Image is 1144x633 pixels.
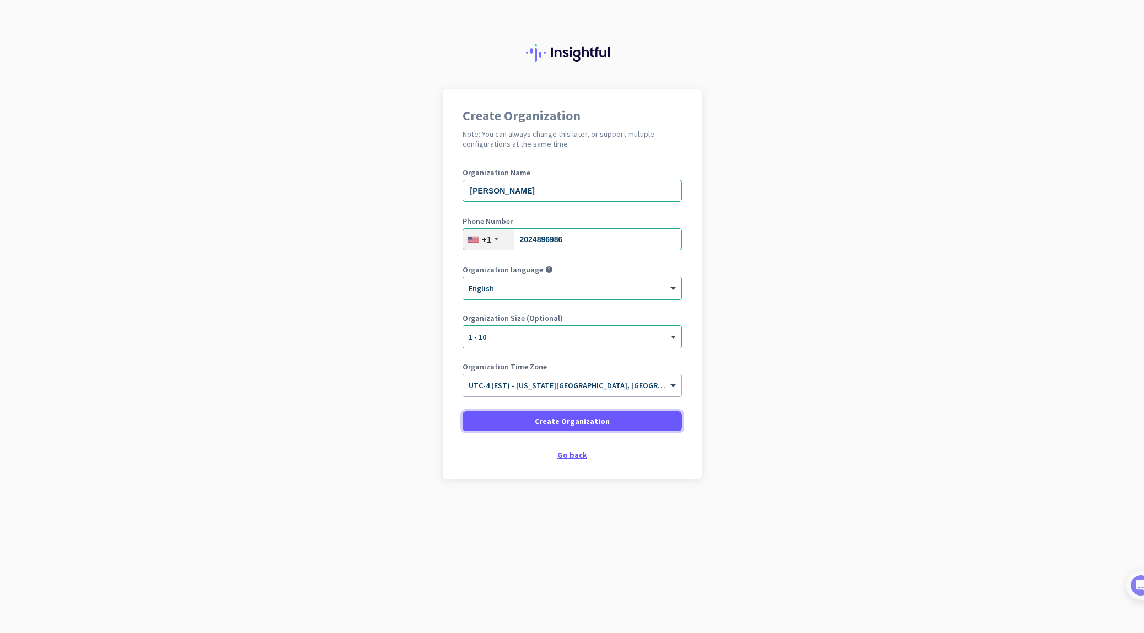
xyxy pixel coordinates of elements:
[535,416,610,427] span: Create Organization
[463,451,682,459] div: Go back
[463,411,682,431] button: Create Organization
[482,234,491,245] div: +1
[463,363,682,371] label: Organization Time Zone
[463,314,682,322] label: Organization Size (Optional)
[463,180,682,202] input: What is the name of your organization?
[463,129,682,149] h2: Note: You can always change this later, or support multiple configurations at the same time
[463,217,682,225] label: Phone Number
[463,228,682,250] input: 201-555-0123
[463,109,682,122] h1: Create Organization
[463,266,543,273] label: Organization language
[463,169,682,176] label: Organization Name
[526,44,619,62] img: Insightful
[545,266,553,273] i: help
